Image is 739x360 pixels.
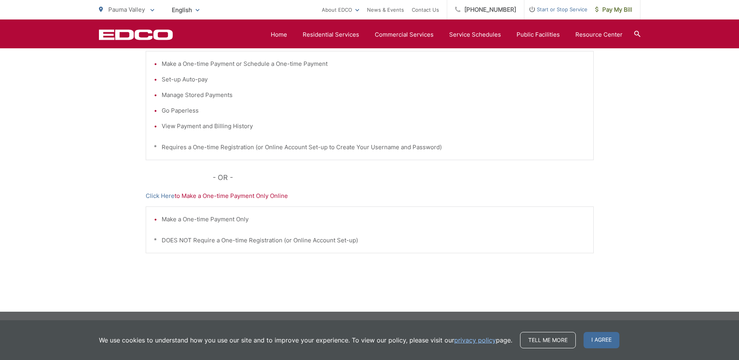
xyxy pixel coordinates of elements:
[108,6,145,13] span: Pauma Valley
[162,122,586,131] li: View Payment and Billing History
[375,30,434,39] a: Commercial Services
[303,30,359,39] a: Residential Services
[166,3,205,17] span: English
[99,335,512,345] p: We use cookies to understand how you use our site and to improve your experience. To view our pol...
[213,172,594,184] p: - OR -
[322,5,359,14] a: About EDCO
[584,332,619,348] span: I agree
[162,106,586,115] li: Go Paperless
[154,143,586,152] p: * Requires a One-time Registration (or Online Account Set-up to Create Your Username and Password)
[575,30,623,39] a: Resource Center
[449,30,501,39] a: Service Schedules
[412,5,439,14] a: Contact Us
[146,191,175,201] a: Click Here
[162,75,586,84] li: Set-up Auto-pay
[271,30,287,39] a: Home
[595,5,632,14] span: Pay My Bill
[162,90,586,100] li: Manage Stored Payments
[162,215,586,224] li: Make a One-time Payment Only
[517,30,560,39] a: Public Facilities
[520,332,576,348] a: Tell me more
[162,59,586,69] li: Make a One-time Payment or Schedule a One-time Payment
[454,335,496,345] a: privacy policy
[99,29,173,40] a: EDCD logo. Return to the homepage.
[154,236,586,245] p: * DOES NOT Require a One-time Registration (or Online Account Set-up)
[146,191,594,201] p: to Make a One-time Payment Only Online
[367,5,404,14] a: News & Events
